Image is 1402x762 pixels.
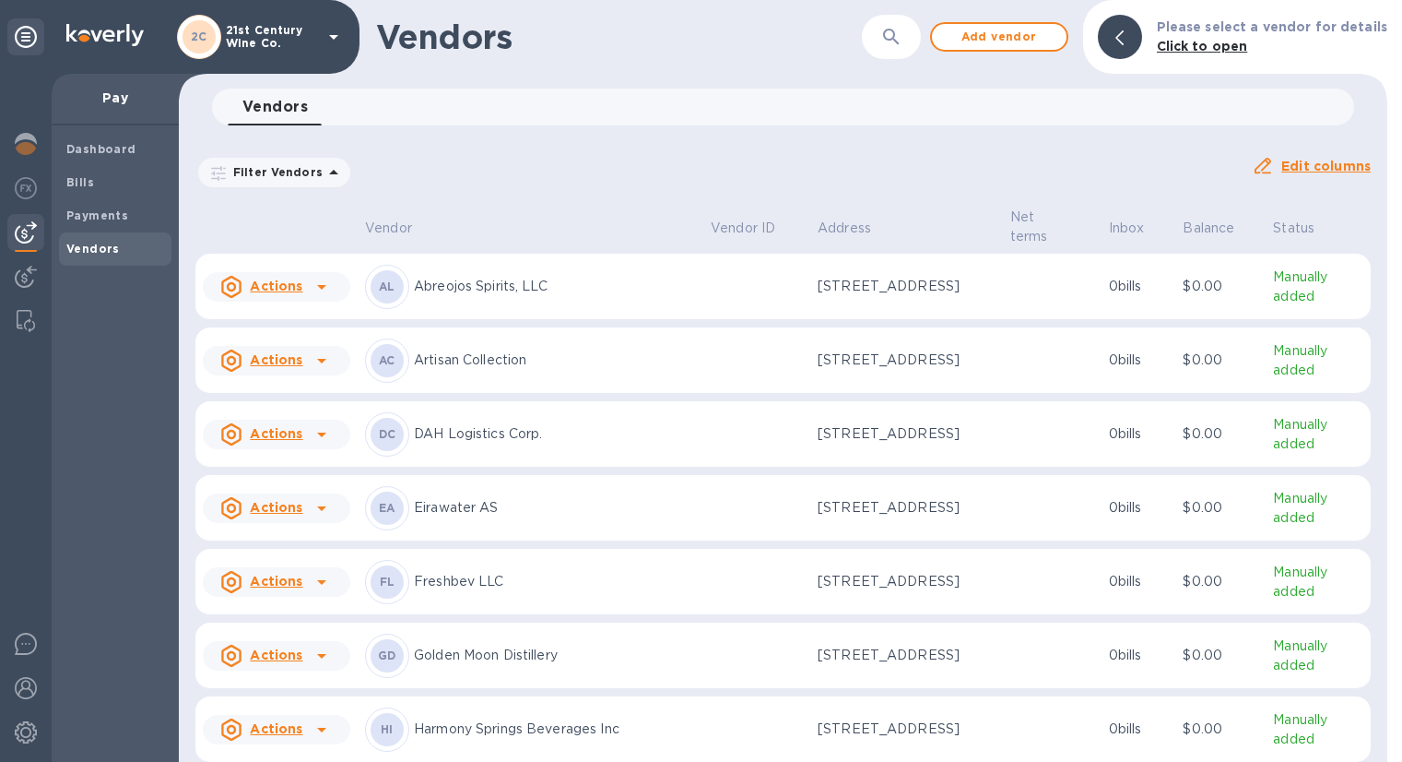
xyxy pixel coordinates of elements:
b: Dashboard [66,142,136,156]
p: [STREET_ADDRESS] [818,646,996,665]
p: Manually added [1273,415,1363,454]
p: 0 bills [1109,572,1169,591]
b: Please select a vendor for details [1157,19,1387,34]
img: Foreign exchange [15,177,37,199]
u: Edit columns [1281,159,1371,173]
p: Harmony Springs Beverages Inc [414,720,696,739]
div: Unpin categories [7,18,44,55]
p: Artisan Collection [414,351,696,370]
p: Balance [1183,219,1234,238]
p: 0 bills [1109,277,1169,296]
p: Abreojos Spirits, LLC [414,277,696,296]
button: Add vendor [930,22,1068,52]
b: Click to open [1157,39,1248,54]
p: $0.00 [1183,646,1258,665]
span: Vendor [365,219,436,238]
p: Golden Moon Distillery [414,646,696,665]
b: EA [379,501,395,515]
span: Net terms [1010,208,1094,246]
p: [STREET_ADDRESS] [818,277,996,296]
span: Address [818,219,895,238]
p: [STREET_ADDRESS] [818,351,996,370]
p: [STREET_ADDRESS] [818,720,996,739]
img: Logo [66,24,144,46]
p: 0 bills [1109,498,1169,518]
span: Inbox [1109,219,1169,238]
p: 0 bills [1109,424,1169,444]
p: Manually added [1273,563,1363,601]
b: Bills [66,175,94,189]
b: Vendors [66,242,120,256]
p: $0.00 [1183,498,1258,518]
span: Add vendor [947,26,1052,48]
span: Vendors [242,94,308,120]
b: AC [379,353,395,367]
span: Vendor ID [711,219,799,238]
p: Eirawater AS [414,498,696,518]
p: Filter Vendors [226,164,323,180]
h1: Vendors [376,18,811,56]
p: Manually added [1273,637,1363,675]
p: Net terms [1010,208,1070,246]
p: Inbox [1109,219,1145,238]
p: [STREET_ADDRESS] [818,572,996,591]
u: Actions [250,574,302,589]
p: DAH Logistics Corp. [414,424,696,444]
p: 0 bills [1109,646,1169,665]
p: $0.00 [1183,572,1258,591]
u: Actions [250,279,302,293]
p: Status [1273,219,1314,238]
p: $0.00 [1183,277,1258,296]
p: Manually added [1273,489,1363,528]
p: 21st Century Wine Co. [226,24,318,50]
u: Actions [250,500,302,515]
u: Actions [250,426,302,441]
b: FL [380,575,395,589]
b: 2C [191,30,207,43]
u: Actions [250,648,302,662]
p: Freshbev LLC [414,572,696,591]
b: Payments [66,208,128,222]
p: [STREET_ADDRESS] [818,424,996,444]
p: 0 bills [1109,351,1169,370]
b: HI [381,722,394,736]
p: Vendor [365,219,412,238]
p: Manually added [1273,341,1363,380]
p: Manually added [1273,710,1363,749]
p: Address [818,219,871,238]
b: DC [379,427,396,441]
u: Actions [250,352,302,367]
u: Actions [250,721,302,736]
p: $0.00 [1183,720,1258,739]
p: [STREET_ADDRESS] [818,498,996,518]
span: Balance [1183,219,1258,238]
b: AL [379,280,395,293]
p: 0 bills [1109,720,1169,739]
p: Pay [66,89,164,107]
b: GD [378,649,396,662]
p: Manually added [1273,268,1363,306]
p: Vendor ID [711,219,775,238]
p: $0.00 [1183,351,1258,370]
p: $0.00 [1183,424,1258,444]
